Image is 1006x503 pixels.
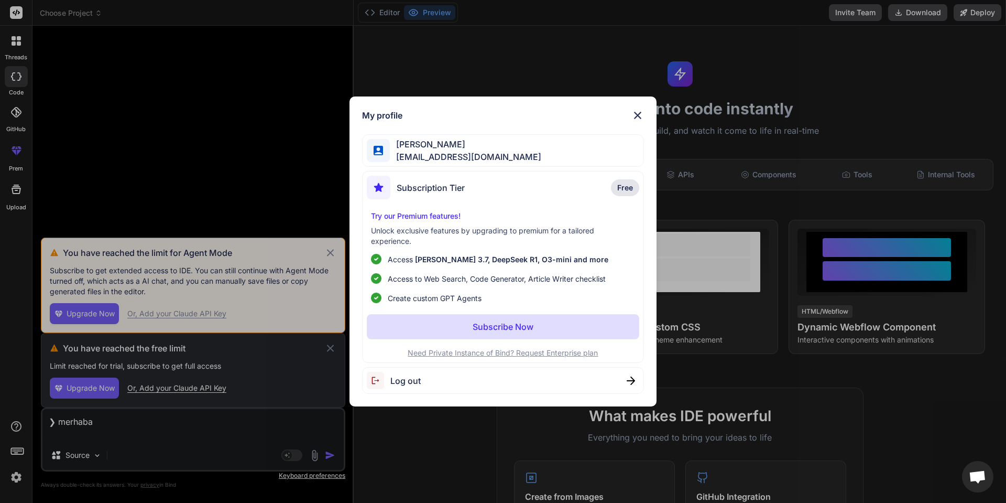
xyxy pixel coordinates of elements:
[390,374,421,387] span: Log out
[397,181,465,194] span: Subscription Tier
[627,377,635,385] img: close
[617,183,633,193] span: Free
[367,348,640,358] p: Need Private Instance of Bind? Request Enterprise plan
[374,146,384,156] img: profile
[371,226,636,247] p: Unlock exclusive features by upgrading to premium for a tailored experience.
[367,176,390,199] img: subscription
[962,461,993,493] a: Açık sohbet
[390,151,541,163] span: [EMAIL_ADDRESS][DOMAIN_NAME]
[631,109,644,122] img: close
[415,255,608,264] span: [PERSON_NAME] 3.7, DeepSeek R1, O3-mini and more
[473,320,533,333] p: Subscribe Now
[362,109,402,122] h1: My profile
[371,211,636,221] p: Try our Premium features!
[390,138,541,151] span: [PERSON_NAME]
[367,314,640,339] button: Subscribe Now
[388,293,482,304] span: Create custom GPT Agents
[371,293,381,303] img: checklist
[388,254,608,265] p: Access
[388,273,606,284] span: Access to Web Search, Code Generator, Article Writer checklist
[371,273,381,284] img: checklist
[371,254,381,264] img: checklist
[367,372,390,389] img: logout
